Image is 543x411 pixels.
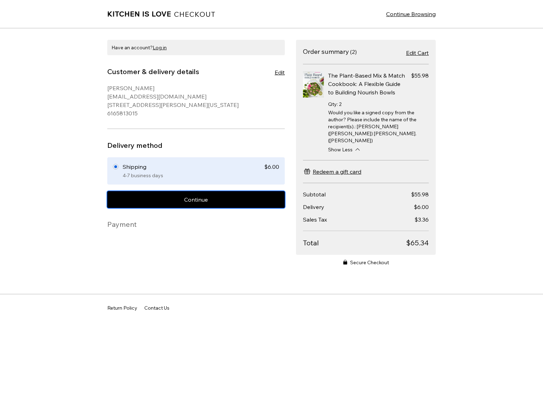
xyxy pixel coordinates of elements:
span: Number of items 2 [350,48,357,55]
h2: Payment [107,220,137,229]
span: $55.98 [411,191,429,198]
span: Qty: 2 [328,101,342,107]
span: The Plant-Based Mix & Match Cookbook: A Flexible Guide to Building Nourish Bowls [328,72,405,96]
ul: Items [303,64,429,160]
span: Have an account? [111,44,167,51]
div: [EMAIL_ADDRESS][DOMAIN_NAME] [107,92,285,101]
button: Continue [107,191,285,208]
h2: Customer & delivery details [107,67,199,76]
h2: Order summary [303,48,349,56]
span: Delivery [303,203,324,210]
section: Total due breakdown [303,190,429,248]
span: $6.00 [264,163,279,171]
div: [STREET_ADDRESS][PERSON_NAME][US_STATE] [107,101,285,109]
span: Show Less [328,146,353,153]
a: Edit Cart [406,49,429,57]
div: Shipping [123,163,264,171]
span: Contact Us [144,305,169,310]
section: main content [107,40,285,282]
span: Total [303,238,406,248]
span: Return Policy [107,305,137,310]
button: Show Less [328,146,429,153]
span: Subtotal [303,191,326,198]
div: [PERSON_NAME] [107,84,285,92]
button: Log in [153,44,167,51]
svg: Secure Checkout [343,260,347,265]
div: 6165813015 [107,109,285,117]
span: Secure Checkout [350,259,389,266]
span: Redeem a gift card [313,167,361,176]
a: Kitchen is Love [107,9,171,19]
span: $65.34 [406,238,429,248]
button: Edit [275,68,285,77]
span: $6.00 [414,203,429,210]
span: $3.36 [414,216,429,223]
h2: Delivery method [107,141,162,150]
a: Continue Browsing [386,10,436,18]
div: 4-7 business days [123,172,279,179]
span: Would you like a signed copy from the author? Please include the name of the recipient(s).: [PERS... [328,109,417,144]
h1: CHECKOUT [174,10,216,19]
button: Redeem a gift card [303,167,361,176]
span: Continue [184,197,208,202]
span: Price $55.98 [411,71,429,80]
span: Sales Tax [303,216,327,223]
img: The Plant-Based Mix & Match Cookbook: A Flexible Guide to Building Nourish Bowls [303,71,324,98]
